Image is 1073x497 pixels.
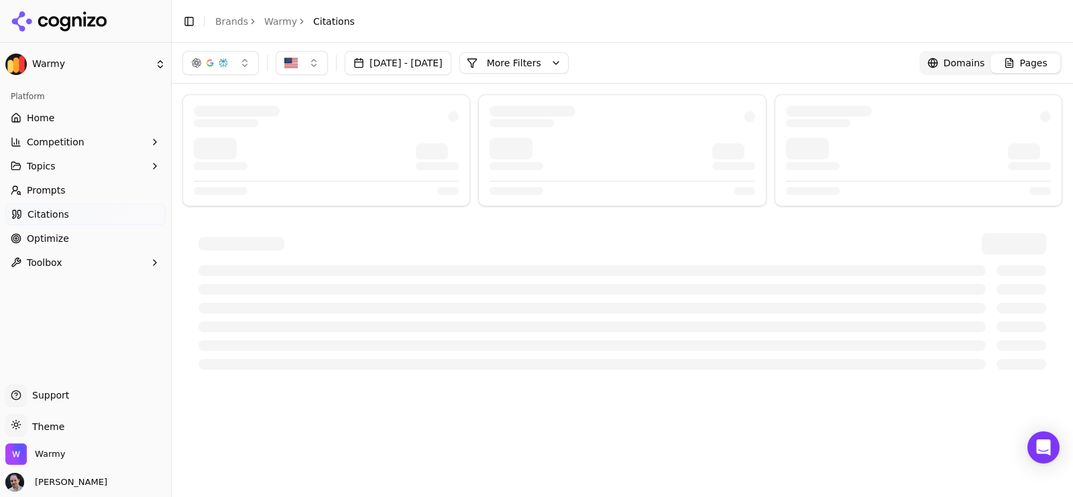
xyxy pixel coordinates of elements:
a: Optimize [5,228,166,249]
span: Competition [27,135,84,149]
span: Prompts [27,184,66,197]
a: Warmy [264,15,297,28]
button: More Filters [459,52,569,74]
img: Warmy [5,54,27,75]
button: Topics [5,155,166,177]
span: Warmy [32,58,150,70]
button: Toolbox [5,252,166,273]
span: Support [27,388,69,402]
span: Home [27,111,54,125]
img: Warmy [5,443,27,465]
button: Open user button [5,473,107,492]
a: Citations [5,204,166,225]
span: Pages [1020,56,1048,70]
a: Brands [215,16,248,27]
img: US [284,56,298,70]
span: Theme [27,421,64,432]
nav: breadcrumb [215,15,355,28]
span: Citations [313,15,355,28]
div: Platform [5,86,166,107]
button: [DATE] - [DATE] [345,51,451,75]
button: Open organization switcher [5,443,65,465]
span: [PERSON_NAME] [30,476,107,488]
a: Home [5,107,166,129]
a: Prompts [5,180,166,201]
span: Optimize [27,232,69,245]
span: Warmy [35,448,65,460]
span: Topics [27,159,56,173]
div: Open Intercom Messenger [1027,431,1060,464]
span: Citations [27,208,69,221]
img: Erol Azuz [5,473,24,492]
button: Competition [5,131,166,153]
span: Domains [944,56,985,70]
span: Toolbox [27,256,62,269]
